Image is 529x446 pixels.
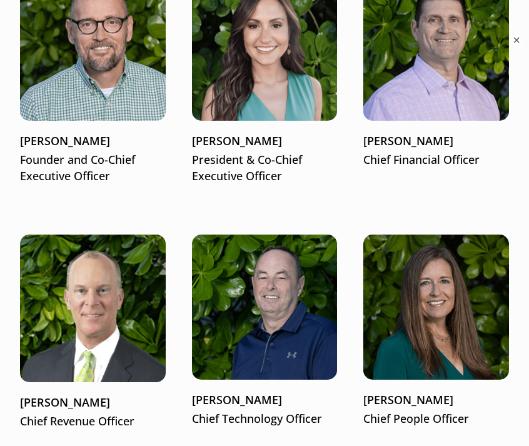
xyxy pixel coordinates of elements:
a: Kevin Wilson[PERSON_NAME]Chief Technology Officer [192,235,338,427]
p: President & Co-Chief Executive Officer [192,152,338,185]
p: Chief Financial Officer [363,152,509,168]
p: Chief People Officer [363,411,509,427]
p: [PERSON_NAME] [192,392,338,408]
p: Chief Technology Officer [192,411,338,427]
p: [PERSON_NAME] [20,133,166,150]
p: [PERSON_NAME] [192,133,338,150]
button: × [510,34,523,46]
a: [PERSON_NAME]Chief Revenue Officer [20,235,166,430]
p: Chief Revenue Officer [20,413,166,430]
a: Kim Hiler[PERSON_NAME]Chief People Officer [363,235,509,427]
img: Kevin Wilson [192,235,338,380]
img: Kim Hiler [363,235,509,380]
p: [PERSON_NAME] [20,395,166,411]
p: [PERSON_NAME] [363,133,509,150]
p: Founder and Co-Chief Executive Officer [20,152,166,185]
p: [PERSON_NAME] [363,392,509,408]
